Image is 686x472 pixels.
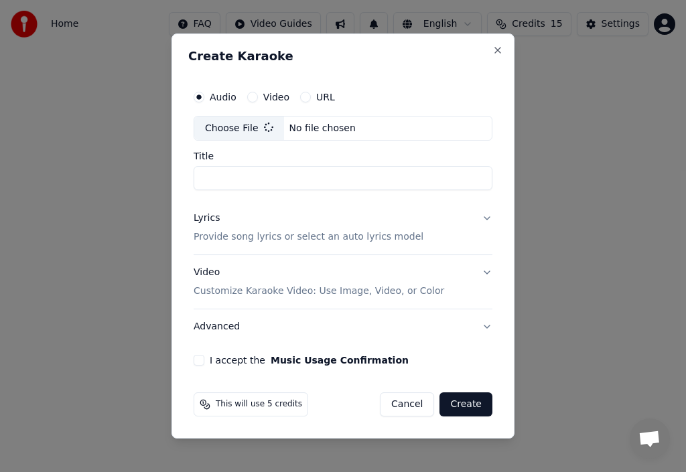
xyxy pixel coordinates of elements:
span: This will use 5 credits [216,399,302,410]
label: Audio [210,92,236,102]
button: VideoCustomize Karaoke Video: Use Image, Video, or Color [194,256,492,309]
div: No file chosen [284,122,361,135]
button: Create [439,392,492,416]
button: Advanced [194,309,492,344]
p: Customize Karaoke Video: Use Image, Video, or Color [194,285,444,298]
p: Provide song lyrics or select an auto lyrics model [194,231,423,244]
div: Video [194,266,444,299]
button: LyricsProvide song lyrics or select an auto lyrics model [194,202,492,255]
h2: Create Karaoke [188,50,498,62]
button: Cancel [380,392,434,416]
label: Video [263,92,289,102]
label: URL [316,92,335,102]
button: I accept the [271,356,409,365]
div: Lyrics [194,212,220,226]
div: Choose File [194,116,284,141]
label: Title [194,152,492,161]
label: I accept the [210,356,409,365]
